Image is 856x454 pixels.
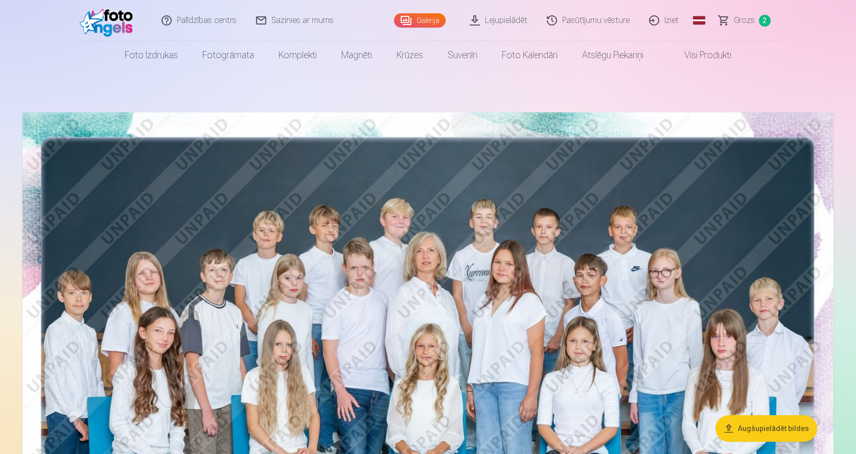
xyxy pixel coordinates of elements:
[329,41,384,69] a: Magnēti
[384,41,435,69] a: Krūzes
[112,41,190,69] a: Foto izdrukas
[394,13,446,28] a: Galerija
[656,41,744,69] a: Visi produkti
[80,4,138,37] img: /fa1
[759,15,771,27] span: 2
[435,41,490,69] a: Suvenīri
[570,41,656,69] a: Atslēgu piekariņi
[715,415,817,442] button: Augšupielādēt bildes
[190,41,266,69] a: Fotogrāmata
[490,41,570,69] a: Foto kalendāri
[266,41,329,69] a: Komplekti
[734,14,755,27] span: Grozs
